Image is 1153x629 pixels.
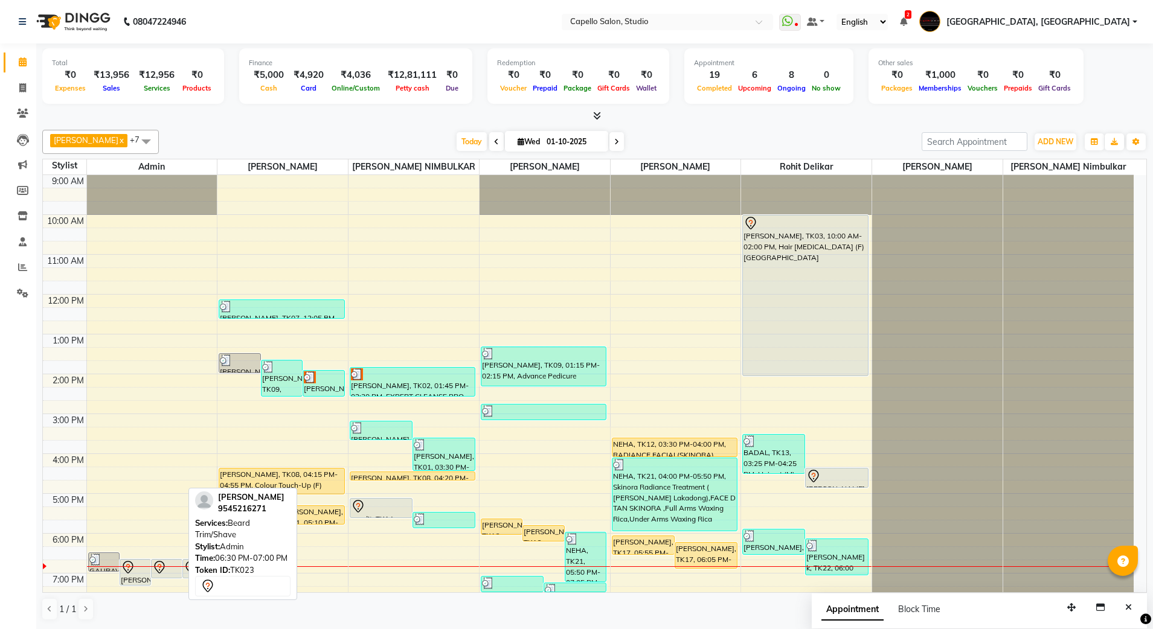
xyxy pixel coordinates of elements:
div: Stylist [43,159,86,172]
div: 0 [809,68,844,82]
div: 12:00 PM [45,295,86,307]
span: Wallet [633,84,660,92]
span: Card [298,84,320,92]
div: 7:00 PM [50,573,86,586]
a: x [118,135,124,145]
span: Vouchers [965,84,1001,92]
div: [PERSON_NAME], TK03, 10:00 AM-02:00 PM, Hair [MEDICAL_DATA] (F)[GEOGRAPHIC_DATA] [743,216,867,375]
div: GAURAV, TK18, 06:20 PM-06:50 PM, Haircut (M) [89,553,119,571]
div: Other sales [878,58,1074,68]
div: NEHA, TK21, 07:05 PM-07:20 PM, Eyebrows (F) [544,583,606,592]
span: [GEOGRAPHIC_DATA], [GEOGRAPHIC_DATA] [946,16,1130,28]
span: Prepaid [530,84,560,92]
div: [PERSON_NAME], TK20, 05:45 PM-06:25 PM, Brillare Oil Head Massage [743,529,805,554]
div: ₹0 [633,68,660,82]
span: Cash [257,84,280,92]
div: 10:00 AM [45,215,86,228]
div: ₹0 [965,68,1001,82]
input: 2025-10-01 [543,133,603,151]
img: profile [195,491,213,509]
div: TK023 [195,564,291,576]
div: Admin [195,541,291,553]
span: [PERSON_NAME] [54,135,118,145]
div: 5:00 PM [50,494,86,506]
div: 4:00 PM [50,454,86,467]
div: ₹1,000 [916,68,965,82]
div: ₹0 [1035,68,1074,82]
div: [PERSON_NAME], TK02, 01:45 PM-02:30 PM, EXPERT CLEANSE PRO FACIAL(SKEYNDOR) [350,368,475,396]
div: 9545216271 [218,503,284,515]
span: Expenses [52,84,89,92]
span: Block Time [898,604,940,615]
div: [PERSON_NAME], TK07, 12:05 PM-12:35 PM, Haircut (M) [219,300,344,318]
span: Admin [87,159,217,174]
div: [PERSON_NAME], TK09, 01:15 PM-02:15 PM, Advance Pedicure [481,347,606,386]
div: [PERSON_NAME], TK01, 03:30 PM-04:20 PM, Full Arms Waxing Rica,Eyebrows (F),Under Arms Waxing Rica [413,438,475,470]
div: ₹0 [594,68,633,82]
div: [PERSON_NAME], TK08, 04:15 PM-04:55 PM, Colour Touch-Up (F) [219,468,344,494]
div: [PERSON_NAME], TK23, 06:30 PM-07:00 PM, [PERSON_NAME] Trim/Shave [152,560,182,578]
div: [PERSON_NAME], TK19, 06:30 PM-07:10 PM, Haircut (F) [120,560,150,585]
div: 19 [694,68,735,82]
div: 2:00 PM [50,374,86,387]
a: 2 [900,16,907,27]
div: 6 [735,68,774,82]
div: [PERSON_NAME], TK04, 03:05 PM-03:35 PM, Wash & Hair Style (Blow Dry) [350,421,412,439]
div: ₹0 [878,68,916,82]
div: 6:00 PM [50,534,86,546]
span: [PERSON_NAME] [217,159,348,174]
span: Package [560,84,594,92]
div: [PERSON_NAME] k, TK22, 06:55 PM-07:20 PM, Hair Wash (Keratin / [MEDICAL_DATA]) [481,576,543,592]
input: Search Appointment [922,132,1027,151]
div: 11:00 AM [45,255,86,267]
span: Services: [195,518,228,528]
div: ₹4,036 [329,68,383,82]
div: 1:00 PM [50,334,86,347]
span: Products [179,84,214,92]
div: 9:00 AM [50,175,86,188]
div: NEHA, TK12, 03:30 PM-04:00 PM, RADIANCE FACIAL(SKINORA) [612,438,737,456]
b: 08047224946 [133,5,186,39]
div: pandit, TK14, 05:00 PM-05:30 PM, Haircut (M) [350,499,412,517]
span: Sales [100,84,123,92]
div: [PERSON_NAME] k, TK22, 06:00 PM-06:55 PM, Baby Haircut (M),Haircut (M) [806,539,867,575]
span: Rohit delikar [741,159,872,174]
div: [PERSON_NAME], TK09, 01:35 PM-02:30 PM, [PERSON_NAME] Trim/Shave,Hair Wash [DEMOGRAPHIC_DATA] [262,360,302,396]
div: Total [52,58,214,68]
span: No show [809,84,844,92]
div: NEHA, TK21, 05:50 PM-07:05 PM, Skinora Radiance Treatment ( [PERSON_NAME] Lakadong),FACE D TAN SK... [565,532,606,581]
div: [PERSON_NAME], TK09, 01:25 PM-01:55 PM, Haircut (M) [219,354,260,372]
div: ₹0 [1001,68,1035,82]
div: [PERSON_NAME], TK15, 04:15 PM-04:45 PM, Haircut (M) [806,468,867,487]
div: [PERSON_NAME], TK23, 06:30 PM-07:00 PM, Wash & Hair Style (Blow Dry) [183,560,213,578]
div: [PERSON_NAME], TK11, 05:10 PM-05:40 PM, [PERSON_NAME] Trim/Shave [282,506,344,524]
span: [PERSON_NAME] [611,159,741,174]
span: Online/Custom [329,84,383,92]
span: Appointment [821,599,884,621]
span: Wed [515,137,543,146]
img: logo [31,5,114,39]
span: +7 [130,135,149,144]
div: ₹0 [52,68,89,82]
span: Gift Cards [594,84,633,92]
span: Packages [878,84,916,92]
div: 3:00 PM [50,414,86,427]
div: [PERSON_NAME], TK17, 06:05 PM-06:45 PM, Haircut (F) [675,543,737,568]
div: [PERSON_NAME], TK02, 01:50 PM-02:30 PM, Global Colour (F) [303,371,344,396]
div: 06:30 PM-07:00 PM [195,552,291,564]
div: [PERSON_NAME], TK16, 05:40 PM-06:05 PM, Full Arms [GEOGRAPHIC_DATA] [523,526,564,541]
div: [PERSON_NAME], TK20, 05:20 PM-05:45 PM, Eyebrows (F),Upper Lips [413,512,475,528]
span: Due [443,84,461,92]
div: NEHA, TK21, 04:00 PM-05:50 PM, Skinora Radiance Treatment ( [PERSON_NAME] Lakadong),FACE D TAN SK... [612,458,737,531]
div: ₹12,81,111 [383,68,442,82]
div: ₹5,000 [249,68,289,82]
span: Ongoing [774,84,809,92]
span: Services [141,84,173,92]
div: ₹0 [497,68,530,82]
div: Redemption [497,58,660,68]
div: ₹13,956 [89,68,134,82]
div: ₹4,920 [289,68,329,82]
span: Memberships [916,84,965,92]
span: Gift Cards [1035,84,1074,92]
span: Upcoming [735,84,774,92]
